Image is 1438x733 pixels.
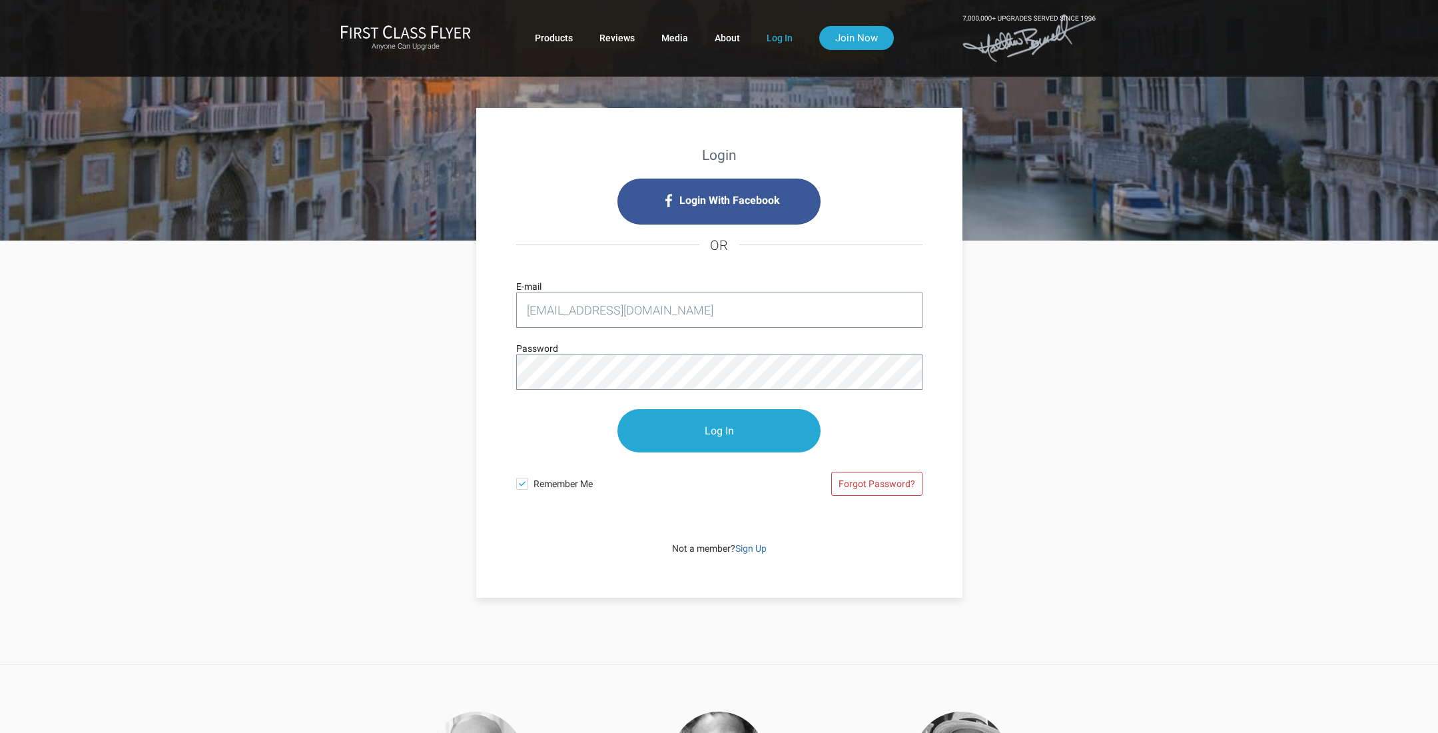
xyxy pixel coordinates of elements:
[516,279,541,294] label: E-mail
[617,409,821,452] input: Log In
[535,26,573,50] a: Products
[702,147,737,163] strong: Login
[767,26,793,50] a: Log In
[661,26,688,50] a: Media
[534,471,719,491] span: Remember Me
[340,25,471,39] img: First Class Flyer
[516,225,922,266] h4: OR
[735,543,767,554] a: Sign Up
[679,190,780,211] span: Login With Facebook
[831,472,922,496] a: Forgot Password?
[819,26,894,50] a: Join Now
[617,179,821,225] i: Login with Facebook
[340,25,471,51] a: First Class FlyerAnyone Can Upgrade
[599,26,635,50] a: Reviews
[340,42,471,51] small: Anyone Can Upgrade
[516,341,558,356] label: Password
[715,26,740,50] a: About
[672,543,767,554] span: Not a member?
